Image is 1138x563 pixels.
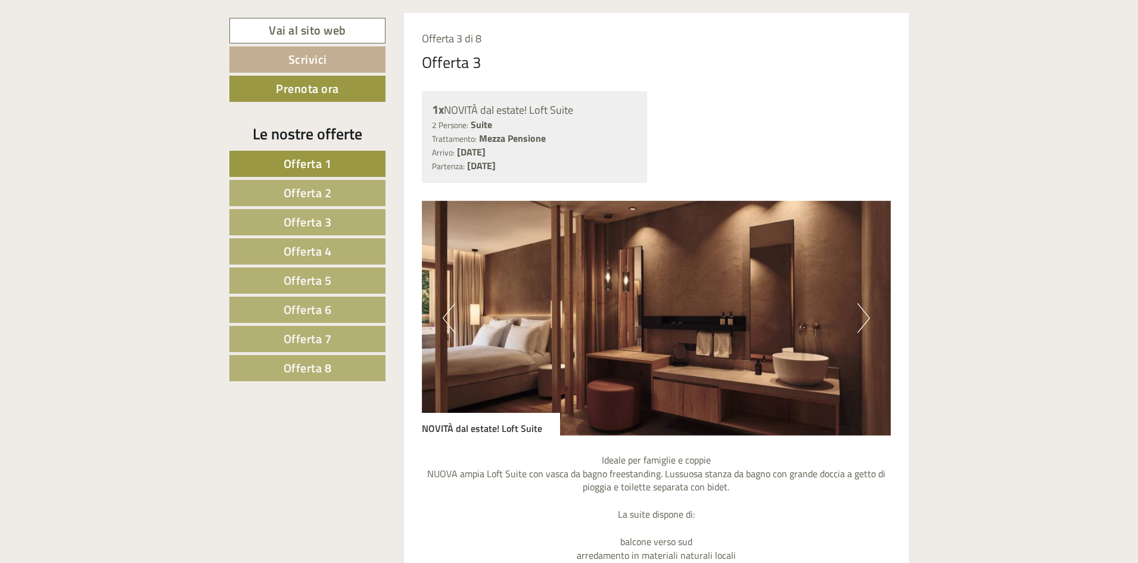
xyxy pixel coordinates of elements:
small: Partenza: [432,160,465,172]
div: Le nostre offerte [229,123,385,145]
span: Offerta 4 [284,242,332,260]
img: image [422,201,891,436]
span: Offerta 2 [284,183,332,202]
span: Offerta 5 [284,271,332,290]
b: Suite [471,117,492,132]
b: [DATE] [467,158,496,173]
span: Offerta 1 [284,154,332,173]
b: [DATE] [457,145,486,159]
b: 1x [432,100,444,119]
span: Offerta 3 di 8 [422,30,481,46]
span: Offerta 3 [284,213,332,231]
small: Arrivo: [432,147,455,158]
a: Vai al sito web [229,18,385,43]
small: 2 Persone: [432,119,468,131]
div: Offerta 3 [422,51,481,73]
span: Offerta 7 [284,329,332,348]
a: Scrivici [229,46,385,73]
span: Offerta 6 [284,300,332,319]
button: Next [857,303,870,333]
div: NOVITÀ dal estate! Loft Suite [432,101,638,119]
button: Previous [443,303,455,333]
span: Offerta 8 [284,359,332,377]
b: Mezza Pensione [479,131,546,145]
div: NOVITÀ dal estate! Loft Suite [422,413,560,436]
small: Trattamento: [432,133,477,145]
a: Prenota ora [229,76,385,102]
